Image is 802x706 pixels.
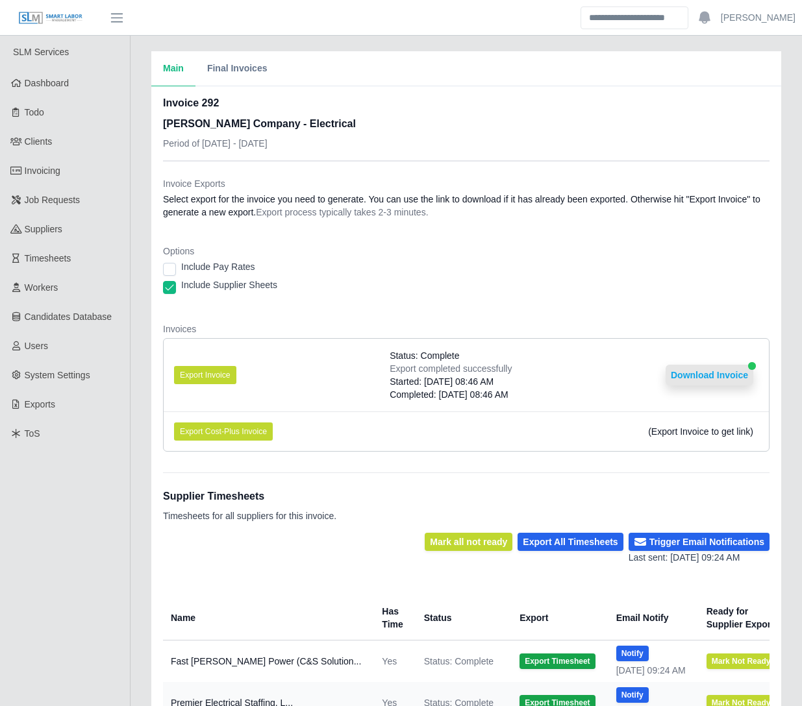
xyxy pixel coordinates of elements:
[25,282,58,293] span: Workers
[707,653,776,669] button: Mark Not Ready
[390,349,459,362] span: Status: Complete
[616,646,649,661] button: Notify
[163,95,356,111] h2: Invoice 292
[25,195,81,205] span: Job Requests
[151,51,195,86] button: Main
[520,653,595,669] button: Export Timesheet
[509,596,605,640] th: Export
[696,596,786,640] th: Ready for Supplier Export
[181,260,255,273] label: Include Pay Rates
[163,489,336,504] h1: Supplier Timesheets
[371,640,413,683] td: Yes
[425,533,512,551] button: Mark all not ready
[163,596,371,640] th: Name
[581,6,688,29] input: Search
[163,509,336,522] p: Timesheets for all suppliers for this invoice.
[606,596,696,640] th: Email Notify
[371,596,413,640] th: Has Time
[390,388,512,401] div: Completed: [DATE] 08:46 AM
[25,428,40,439] span: ToS
[629,551,770,565] div: Last sent: [DATE] 09:24 AM
[721,11,796,25] a: [PERSON_NAME]
[414,596,509,640] th: Status
[13,47,69,57] span: SLM Services
[25,136,53,147] span: Clients
[616,687,649,703] button: Notify
[174,366,236,384] button: Export Invoice
[163,137,356,150] p: Period of [DATE] - [DATE]
[163,323,770,335] dt: Invoices
[163,193,770,219] dd: Select export for the invoice you need to generate. You can use the link to download if it has al...
[629,533,770,551] button: Trigger Email Notifications
[163,116,356,132] h3: [PERSON_NAME] Company - Electrical
[648,426,753,437] span: (Export Invoice to get link)
[424,655,494,668] span: Status: Complete
[163,640,371,683] td: Fast [PERSON_NAME] Power (C&S Solution...
[25,224,62,234] span: Suppliers
[18,11,83,25] img: SLM Logo
[25,107,44,117] span: Todo
[25,311,112,322] span: Candidates Database
[256,207,428,217] span: Export process typically takes 2-3 minutes.
[666,365,753,385] button: Download Invoice
[174,422,273,441] button: Export Cost-Plus Invoice
[195,51,279,86] button: Final Invoices
[25,253,71,263] span: Timesheets
[518,533,623,551] button: Export All Timesheets
[25,370,90,380] span: System Settings
[163,245,770,258] dt: Options
[616,664,686,677] div: [DATE] 09:24 AM
[25,165,60,176] span: Invoicing
[390,375,512,388] div: Started: [DATE] 08:46 AM
[163,177,770,190] dt: Invoice Exports
[666,370,753,380] a: Download Invoice
[25,78,69,88] span: Dashboard
[181,278,277,291] label: Include Supplier Sheets
[25,399,55,409] span: Exports
[25,341,49,351] span: Users
[390,362,512,375] div: Export completed successfully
